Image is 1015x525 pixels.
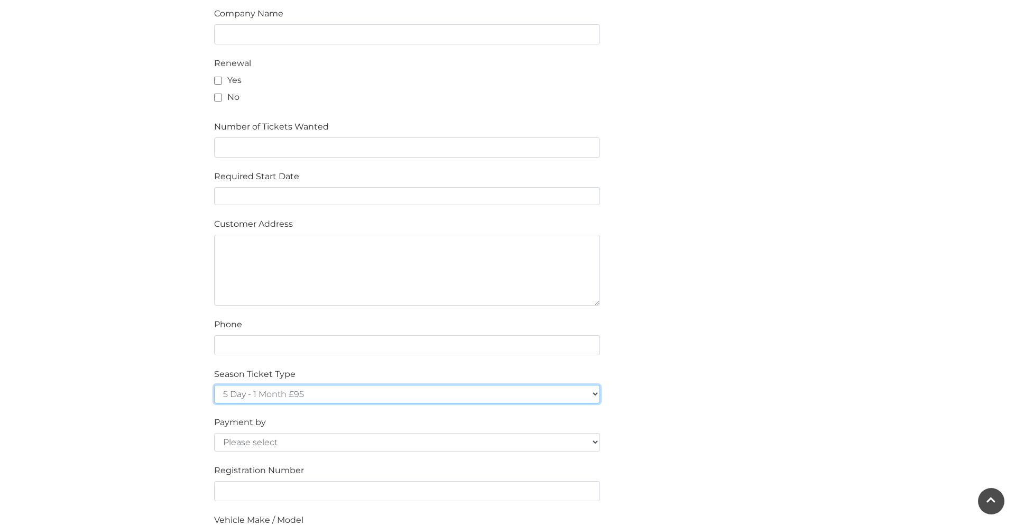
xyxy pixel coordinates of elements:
[214,7,283,20] label: Company Name
[214,74,242,87] label: Yes
[214,57,251,70] label: Renewal
[214,170,299,183] label: Required Start Date
[214,368,296,381] label: Season Ticket Type
[214,464,304,477] label: Registration Number
[214,218,293,231] label: Customer Address
[214,91,239,104] label: No
[214,318,242,331] label: Phone
[214,416,266,429] label: Payment by
[214,121,329,133] label: Number of Tickets Wanted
